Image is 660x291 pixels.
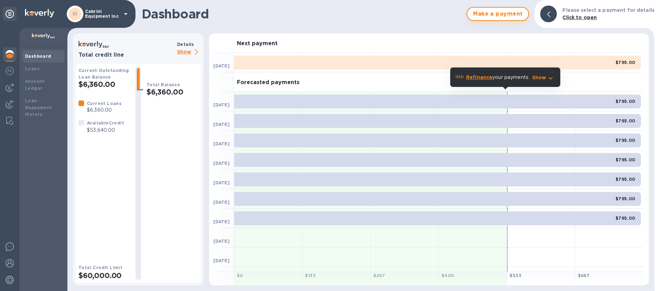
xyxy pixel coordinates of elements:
[213,102,230,107] b: [DATE]
[467,7,529,21] button: Make a payment
[616,138,635,143] b: $795.00
[213,239,230,244] b: [DATE]
[213,161,230,166] b: [DATE]
[562,15,597,20] b: Click to open
[532,74,555,81] button: Show
[473,10,523,18] span: Make a payment
[510,273,521,278] b: $ 533
[213,200,230,205] b: [DATE]
[79,265,122,270] b: Total Credit Limit
[25,98,52,117] b: Loan Repayment History
[616,177,635,182] b: $795.00
[79,52,174,58] h3: Total credit line
[25,9,54,17] img: Logo
[213,258,230,263] b: [DATE]
[616,216,635,221] b: $795.00
[466,74,492,80] b: Refinance
[87,106,122,114] p: $6,360.00
[87,101,122,106] b: Current Loans
[616,157,635,162] b: $795.00
[3,7,17,21] div: Unpin categories
[25,54,51,59] b: Dashboard
[79,80,130,89] h2: $6,360.00
[616,196,635,201] b: $795.00
[142,7,463,21] h1: Dashboard
[87,120,124,126] b: Available Credit
[578,273,590,278] b: $ 667
[532,74,546,81] p: Show
[213,141,230,146] b: [DATE]
[87,127,124,134] p: $53,640.00
[237,40,278,47] h3: Next payment
[237,79,299,86] h3: Forecasted payments
[79,68,129,80] b: Current Outstanding Loan Balance
[25,66,40,71] b: Loans
[73,11,77,16] b: CI
[177,42,194,47] b: Details
[562,7,654,13] b: Please select a payment for details
[616,99,635,104] b: $795.00
[147,82,180,87] b: Total Balance
[213,63,230,68] b: [DATE]
[213,122,230,127] b: [DATE]
[6,67,14,75] img: Foreign exchange
[466,74,529,81] p: your payments.
[616,60,635,65] b: $795.00
[177,48,201,57] p: Show
[616,118,635,123] b: $795.00
[79,271,130,280] h2: $60,000.00
[85,9,120,19] p: Cabrini Equipment Inc
[213,219,230,224] b: [DATE]
[213,180,230,185] b: [DATE]
[147,88,198,96] h2: $6,360.00
[25,79,45,91] b: Account Ledger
